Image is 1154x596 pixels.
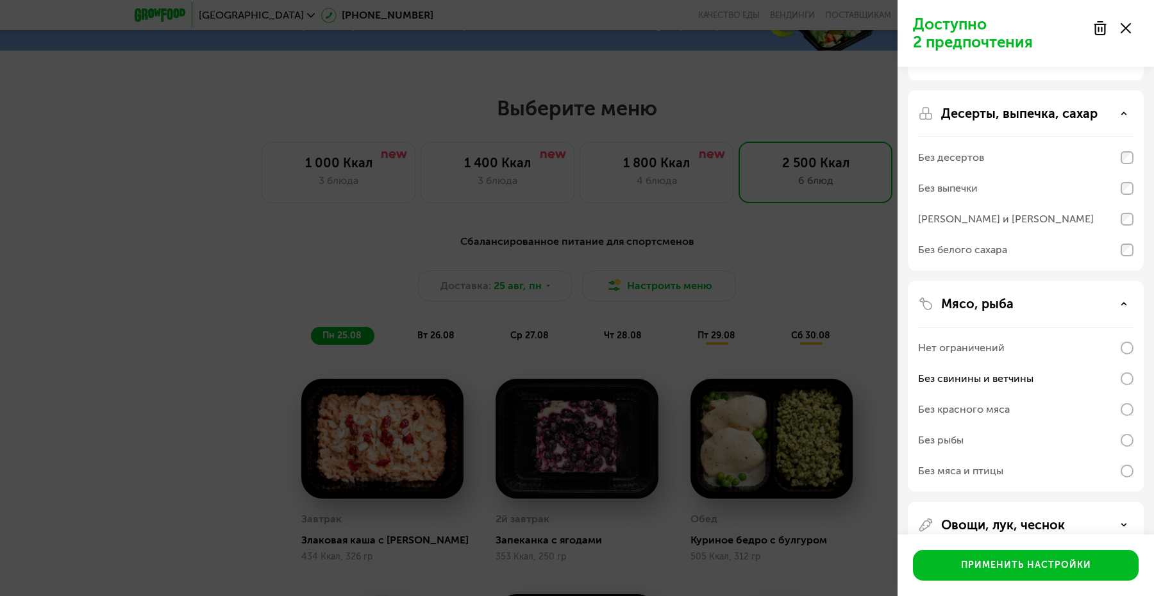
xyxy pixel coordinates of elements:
button: Применить настройки [913,550,1139,581]
div: Нет ограничений [918,340,1005,356]
p: Доступно 2 предпочтения [913,15,1085,51]
p: Овощи, лук, чеснок [941,517,1065,533]
p: Мясо, рыба [941,296,1014,311]
div: Без белого сахара [918,242,1007,258]
div: Без красного мяса [918,402,1010,417]
p: Десерты, выпечка, сахар [941,106,1098,121]
div: Применить настройки [961,559,1091,572]
div: Без рыбы [918,433,964,448]
div: Без свинины и ветчины [918,371,1033,386]
div: Без выпечки [918,181,978,196]
div: Без десертов [918,150,984,165]
div: Без мяса и птицы [918,463,1003,479]
div: [PERSON_NAME] и [PERSON_NAME] [918,211,1094,227]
